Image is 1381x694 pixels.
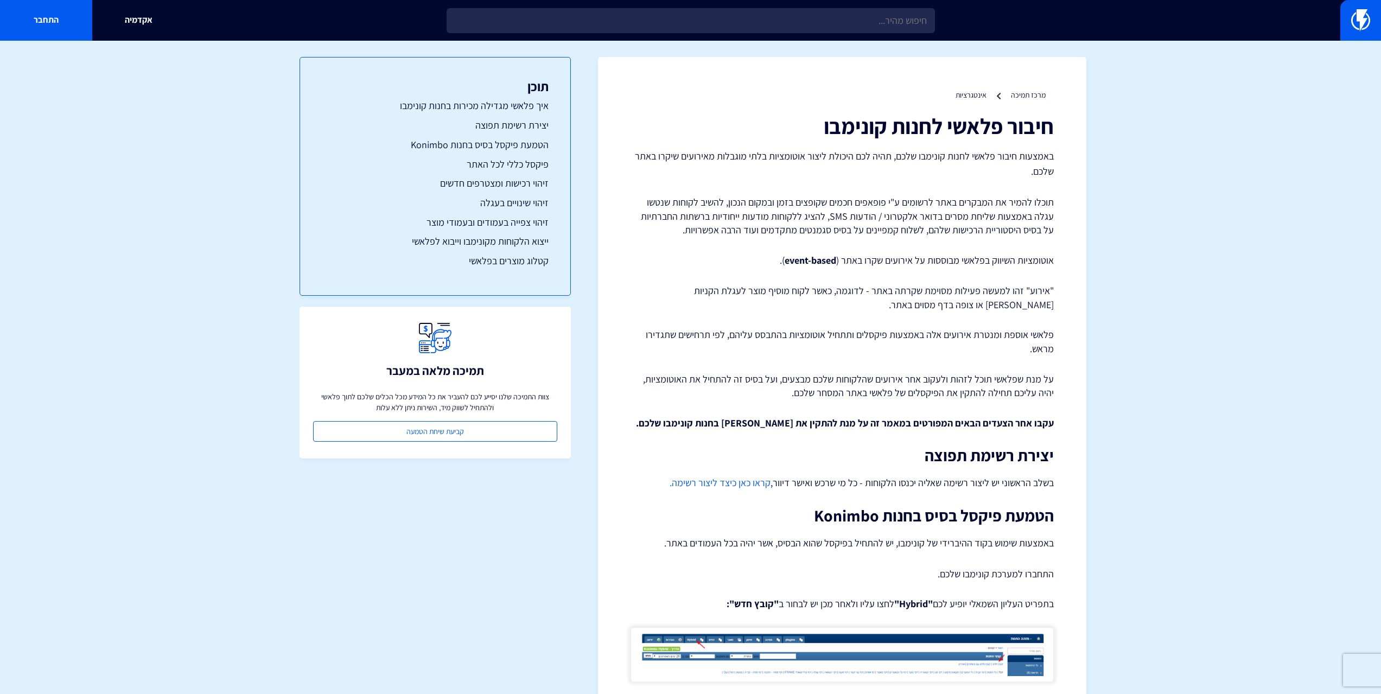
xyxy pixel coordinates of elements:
[631,447,1054,464] h2: יצירת רשימת תפוצה
[447,8,935,33] input: חיפוש מהיר...
[631,372,1054,400] p: על מנת שפלאשי תוכל לזהות ולעקוב אחר אירועים שהלקוחות שלכם מבצעים, ועל בסיס זה להתחיל את האוטומציו...
[322,254,549,268] a: קטלוג מוצרים בפלאשי
[631,567,1054,581] p: התחברו למערכת קונימבו שלכם.
[322,157,549,171] a: פיקסל כללי לכל האתר
[322,138,549,152] a: הטמעת פיקסל בסיס בחנות Konimbo
[631,149,1054,179] p: באמצעות חיבור פלאשי לחנות קונימבו שלכם, תהיה לכם היכולת ליצור אוטומציות בלתי מוגבלות מאירועים שיק...
[313,421,557,442] a: קביעת שיחת הטמעה
[631,195,1054,237] p: תוכלו להמיר את המבקרים באתר לרשומים ע"י פופאפים חכמים שקופצים בזמן ובמקום הנכון, להשיב לקוחות שנט...
[785,254,836,266] strong: event-based
[894,597,933,610] strong: "Hybrid"
[636,417,1054,429] strong: עקבו אחר הצעדים הבאים המפורטים במאמר זה על מנת להתקין את [PERSON_NAME] בחנות קונימבו שלכם.
[322,79,549,93] h3: תוכן
[670,476,771,489] a: קראו כאן כיצד ליצור רשימה.
[313,391,557,413] p: צוות התמיכה שלנו יסייע לכם להעביר את כל המידע מכל הכלים שלכם לתוך פלאשי ולהתחיל לשווק מיד, השירות...
[956,90,987,100] a: אינטגרציות
[631,253,1054,268] p: אוטומציות השיווק בפלאשי מבוססות על אירועים שקרו באתר ( ).
[322,176,549,190] a: זיהוי רכישות ומצטרפים חדשים
[322,196,549,210] a: זיהוי שינויים בעגלה
[631,284,1054,311] p: "אירוע" זהו למעשה פעילות מסוימת שקרתה באתר - לדוגמה, כאשר לקוח מוסיף מוצר לעגלת הקניות [PERSON_NA...
[322,118,549,132] a: יצירת רשימת תפוצה
[1011,90,1046,100] a: מרכז תמיכה
[631,507,1054,525] h2: הטמעת פיקסל בסיס בחנות Konimbo
[631,536,1054,551] p: באמצעות שימוש בקוד ההיברידי של קונימבו, יש להתחיל בפיקסל שהוא הבסיס, אשר יהיה בכל העמודים באתר.
[631,114,1054,138] h1: חיבור פלאשי לחנות קונימבו
[386,364,484,377] h3: תמיכה מלאה במעבר
[322,99,549,113] a: איך פלאשי מגדילה מכירות בחנות קונימבו
[322,215,549,230] a: זיהוי צפייה בעמודים ובעמודי מוצר
[631,475,1054,491] p: בשלב הראשוני יש ליצור רשימה שאליה יכנסו הלקוחות - כל מי שרכש ואישר דיוור,
[631,597,1054,611] p: בתפריט העליון השמאלי יופיע לכם לחצו עליו ולאחר מכן יש לבחור ב
[727,597,779,610] strong: "קובץ חדש":
[631,328,1054,355] p: פלאשי אוספת ומנטרת אירועים אלה באמצעות פיקסלים ותתחיל אוטומציות בהתבסס עליהם, לפי תרחישים שתגדירו...
[322,234,549,249] a: ייצוא הלקוחות מקונימבו וייבוא לפלאשי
